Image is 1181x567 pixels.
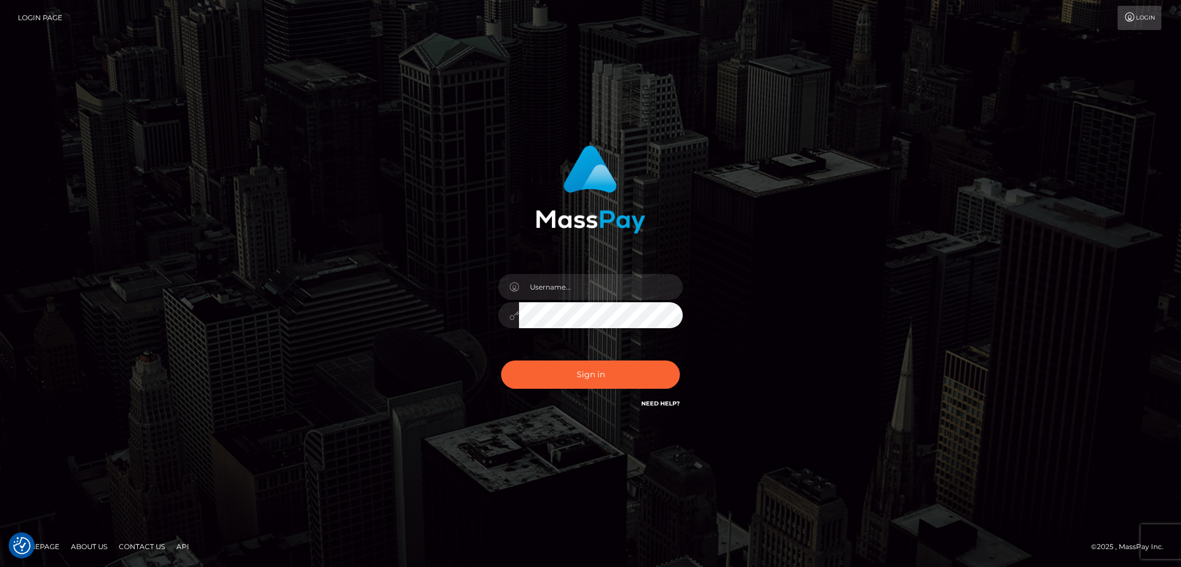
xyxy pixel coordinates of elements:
[66,538,112,555] a: About Us
[114,538,170,555] a: Contact Us
[641,400,680,407] a: Need Help?
[13,537,31,554] button: Consent Preferences
[501,361,680,389] button: Sign in
[536,145,645,234] img: MassPay Login
[1091,540,1172,553] div: © 2025 , MassPay Inc.
[1118,6,1161,30] a: Login
[172,538,194,555] a: API
[13,537,31,554] img: Revisit consent button
[13,538,64,555] a: Homepage
[18,6,62,30] a: Login Page
[519,274,683,300] input: Username...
